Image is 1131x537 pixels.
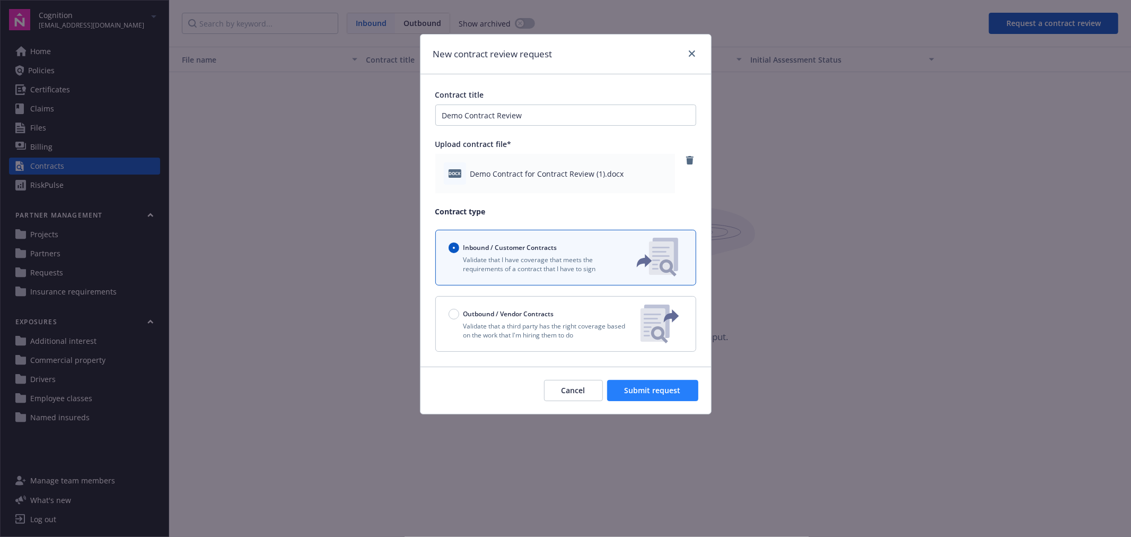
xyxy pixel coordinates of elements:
[449,322,632,340] p: Validate that a third party has the right coverage based on the work that I'm hiring them to do
[607,380,698,401] button: Submit request
[470,168,624,179] span: Demo Contract for Contract Review (1).docx
[433,47,553,61] h1: New contract review request
[449,169,461,177] span: docx
[625,385,681,395] span: Submit request
[463,243,557,252] span: Inbound / Customer Contracts
[449,309,459,319] input: Outbound / Vendor Contracts
[435,139,512,149] span: Upload contract file*
[435,90,484,100] span: Contract title
[449,255,619,273] p: Validate that I have coverage that meets the requirements of a contract that I have to sign
[435,206,696,217] p: Contract type
[435,230,696,285] button: Inbound / Customer ContractsValidate that I have coverage that meets the requirements of a contra...
[562,385,585,395] span: Cancel
[435,296,696,352] button: Outbound / Vendor ContractsValidate that a third party has the right coverage based on the work t...
[449,242,459,253] input: Inbound / Customer Contracts
[683,154,696,167] a: remove
[435,105,696,126] input: Enter a title for this contract
[544,380,603,401] button: Cancel
[463,309,554,318] span: Outbound / Vendor Contracts
[686,47,698,60] a: close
